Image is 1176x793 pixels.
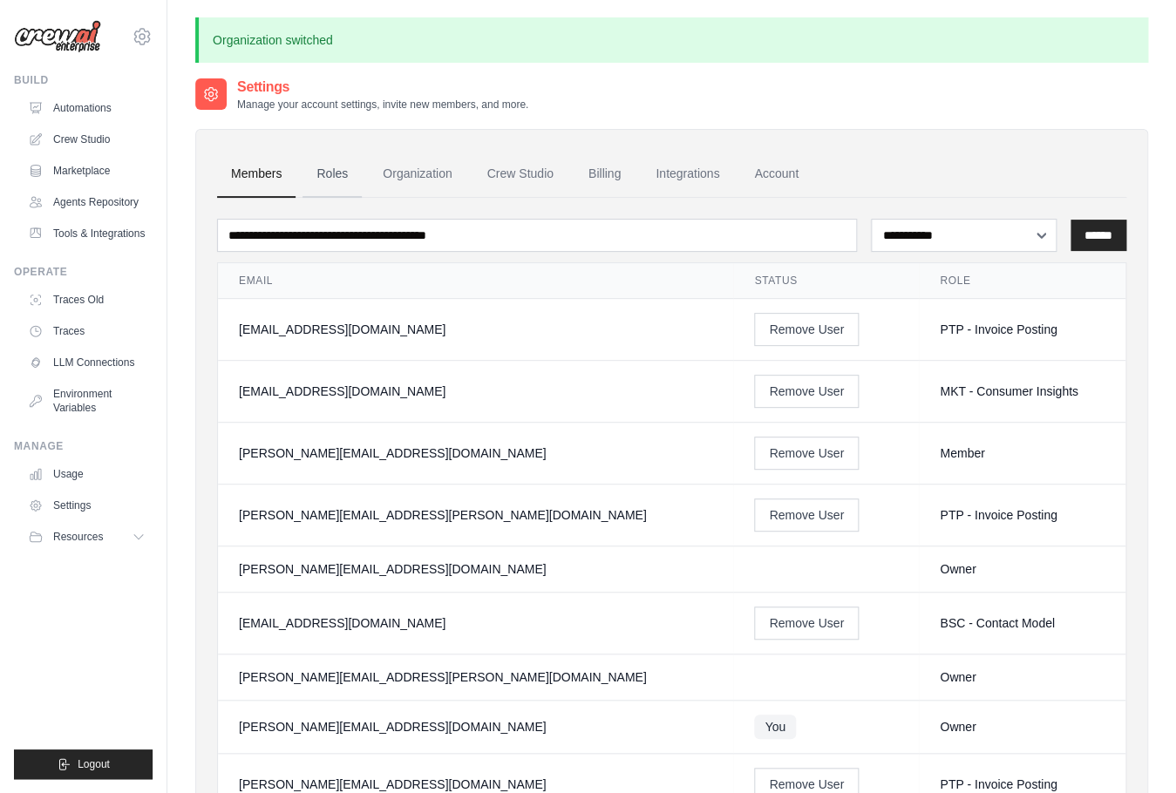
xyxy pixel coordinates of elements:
[14,749,153,779] button: Logout
[239,444,712,462] div: [PERSON_NAME][EMAIL_ADDRESS][DOMAIN_NAME]
[239,383,712,400] div: [EMAIL_ADDRESS][DOMAIN_NAME]
[1089,709,1176,793] div: Widget de chat
[21,460,153,488] a: Usage
[733,263,919,299] th: Status
[754,437,859,470] button: Remove User
[940,718,1105,735] div: Owner
[239,668,712,686] div: [PERSON_NAME][EMAIL_ADDRESS][PERSON_NAME][DOMAIN_NAME]
[195,17,1148,63] p: Organization switched
[239,614,712,632] div: [EMAIL_ADDRESS][DOMAIN_NAME]
[940,668,1105,686] div: Owner
[919,263,1125,299] th: Role
[14,20,101,53] img: Logo
[940,321,1105,338] div: PTP - Invoice Posting
[239,321,712,338] div: [EMAIL_ADDRESS][DOMAIN_NAME]
[14,265,153,279] div: Operate
[940,383,1105,400] div: MKT - Consumer Insights
[21,317,153,345] a: Traces
[14,73,153,87] div: Build
[940,560,1105,578] div: Owner
[1089,709,1176,793] iframe: Chat Widget
[53,530,103,544] span: Resources
[239,718,712,735] div: [PERSON_NAME][EMAIL_ADDRESS][DOMAIN_NAME]
[21,491,153,519] a: Settings
[740,151,812,198] a: Account
[237,98,528,112] p: Manage your account settings, invite new members, and more.
[78,757,110,771] span: Logout
[754,498,859,532] button: Remove User
[239,560,712,578] div: [PERSON_NAME][EMAIL_ADDRESS][DOMAIN_NAME]
[21,349,153,376] a: LLM Connections
[237,77,528,98] h2: Settings
[369,151,466,198] a: Organization
[940,444,1105,462] div: Member
[940,614,1105,632] div: BSC - Contact Model
[21,157,153,185] a: Marketplace
[754,715,796,739] span: You
[21,188,153,216] a: Agents Repository
[940,776,1105,793] div: PTP - Invoice Posting
[754,313,859,346] button: Remove User
[21,125,153,153] a: Crew Studio
[218,263,733,299] th: Email
[754,607,859,640] button: Remove User
[940,506,1105,524] div: PTP - Invoice Posting
[473,151,568,198] a: Crew Studio
[754,375,859,408] button: Remove User
[14,439,153,453] div: Manage
[21,286,153,314] a: Traces Old
[302,151,362,198] a: Roles
[21,380,153,422] a: Environment Variables
[217,151,296,198] a: Members
[21,523,153,551] button: Resources
[239,776,712,793] div: [PERSON_NAME][EMAIL_ADDRESS][DOMAIN_NAME]
[642,151,733,198] a: Integrations
[21,220,153,247] a: Tools & Integrations
[239,506,712,524] div: [PERSON_NAME][EMAIL_ADDRESS][PERSON_NAME][DOMAIN_NAME]
[21,94,153,122] a: Automations
[574,151,635,198] a: Billing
